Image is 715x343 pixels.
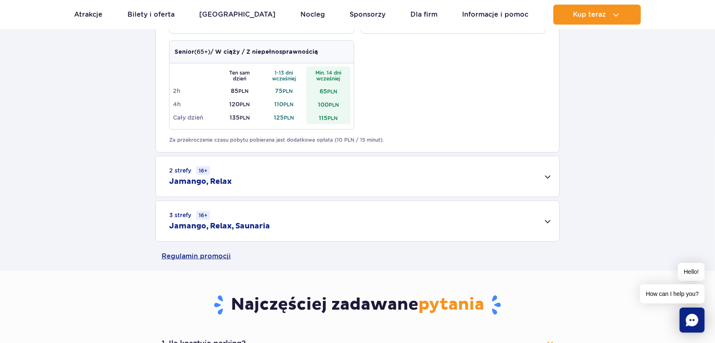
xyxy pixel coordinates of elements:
[199,5,275,25] a: [GEOGRAPHIC_DATA]
[240,115,250,121] small: PLN
[306,67,351,84] th: Min. 14 dni wcześniej
[217,67,262,84] th: Ten sam dzień
[462,5,528,25] a: Informacje i pomoc
[169,177,232,187] h2: Jamango, Relax
[217,111,262,124] td: 135
[240,101,250,108] small: PLN
[284,115,294,121] small: PLN
[410,5,437,25] a: Dla firm
[640,284,705,303] span: How can I help you?
[350,5,385,25] a: Sponsorzy
[282,88,292,94] small: PLN
[175,48,318,56] p: (65+)
[262,98,306,111] td: 110
[329,102,339,108] small: PLN
[169,221,270,231] h2: Jamango, Relax, Saunaria
[217,98,262,111] td: 120
[210,49,318,55] strong: / W ciąży / Z niepełnosprawnością
[553,5,641,25] button: Kup teraz
[127,5,175,25] a: Bilety i oferta
[162,294,553,316] h3: Najczęściej zadawane
[306,98,351,111] td: 100
[217,84,262,98] td: 85
[283,101,293,108] small: PLN
[680,308,705,333] div: Chat
[306,84,351,98] td: 65
[238,88,248,94] small: PLN
[173,111,217,124] td: Cały dzień
[74,5,102,25] a: Atrakcje
[418,294,484,315] span: pytania
[262,84,306,98] td: 75
[678,263,705,281] span: Hello!
[262,67,306,84] th: 1-13 dni wcześniej
[169,211,210,220] small: 3 strefy
[169,166,210,175] small: 2 strefy
[327,88,337,95] small: PLN
[175,49,194,55] strong: Senior
[196,166,210,175] small: 16+
[196,211,210,220] small: 16+
[300,5,325,25] a: Nocleg
[169,136,546,144] p: Za przekroczenie czasu pobytu pobierana jest dodatkowa opłata (10 PLN / 15 minut).
[573,11,606,18] span: Kup teraz
[262,111,306,124] td: 125
[173,84,217,98] td: 2h
[173,98,217,111] td: 4h
[162,242,553,271] a: Regulamin promocji
[306,111,351,124] td: 115
[327,115,337,121] small: PLN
